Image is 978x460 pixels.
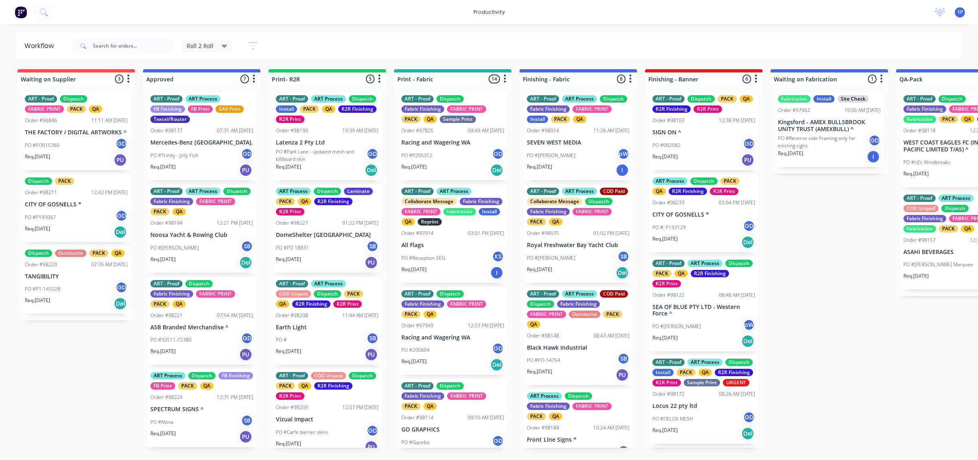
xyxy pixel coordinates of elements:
div: ART - Proof [150,280,183,287]
p: PO #Park Lane - updated mesh and billboard skin [276,148,366,163]
div: COD Paid [600,188,628,195]
div: DispatchOutsourcePACKQAOrder #9822007:35 AM [DATE]TANGIBILITYPO #P1-143228GDReq.[DATE]Del [22,246,131,314]
div: PACK [652,270,672,277]
div: Fabric Finishing [150,290,193,298]
div: Del [365,164,378,177]
p: Kingsford - AMEX BULLSBROOK UNITY TRUST (AMEXBULL) ^ [778,119,881,133]
div: I [490,266,503,279]
div: ART Process [436,188,471,195]
p: PO #HJ's Windbreaks [903,159,950,166]
p: Req. [DATE] [25,297,50,304]
div: R2R Print [333,300,362,308]
p: Noosa Yacht & Rowing Club [150,232,253,239]
div: SAV Print [216,105,244,113]
div: R2R Print [276,116,304,123]
div: Dispatch [687,95,715,103]
p: PO #[PERSON_NAME] [150,244,199,252]
p: Racing and Wagering WA [401,139,504,146]
div: Order #98220 [25,261,57,268]
div: Dispatch [314,290,341,298]
div: PU [239,164,252,177]
div: FABRIC PRINT [447,300,486,308]
div: Del [239,256,252,269]
p: Black Hawk Industrial [527,344,630,351]
div: FABRIC PRINT [573,105,612,113]
div: Fabrication [903,225,936,232]
div: QA [674,270,688,277]
div: R2R Print [652,280,681,287]
div: R2R Finishing [691,270,729,277]
div: PACK [603,311,622,318]
div: DispatchPACKOrder #9821112:42 PM [DATE]CITY OF GOSNELLS *PO #P193067GDReq.[DATE]Del [22,174,131,242]
div: GD [115,138,128,150]
div: Dispatch [941,205,969,212]
div: QA [298,198,311,205]
div: FabricationInstallSite CheckOrder #9796210:06 AM [DATE]Kingsford - AMEX BULLSBROOK UNITY TRUST (A... [775,92,884,167]
div: ART Process [276,188,311,195]
div: QA [961,116,974,123]
div: I [867,150,880,163]
div: ART - Proof [527,188,559,195]
p: PO #Reverse side Framing only for existing signs [778,135,868,149]
div: PU [114,153,127,166]
div: PACK [150,300,170,308]
div: Fabric Finishing [401,300,444,308]
div: Fabric Finishing [527,208,570,215]
div: Dispatch [349,95,376,103]
div: ART - ProofDispatchPACKQAR2R FinishingR2R PrintOrder #9810312:38 PM [DATE]SIGN ON ^PO #002082GDRe... [649,92,758,170]
p: THE FACTORY / DIGITAL ARTWORKS ^ [25,129,128,136]
p: TANGIBILITY [25,273,128,280]
div: Dispatch [25,250,52,257]
div: Order #98227 [276,219,308,227]
span: 1P [957,9,963,16]
div: Order #97962 [778,107,810,114]
div: PACK [344,290,363,298]
p: PO #[PERSON_NAME] Marquee [903,261,973,268]
div: pW [743,319,755,331]
div: R2R Print [694,105,722,113]
p: PO #[PERSON_NAME] [652,323,701,330]
div: ART Process [687,260,722,267]
div: FABRIC PRINT [196,198,235,205]
div: 08:48 AM [DATE] [719,291,755,299]
div: ART ProcessDispatchLaminatePACKQAR2R FinishingR2R PrintOrder #9822701:22 PM [DATE]DomeShelter [GE... [273,184,382,273]
div: Fabrication [903,116,936,123]
div: QA [172,300,186,308]
div: ART - ProofDispatchFabric FinishingFABRIC PRINTPACKQASample PrintOrder #9782509:49 AM [DATE]Racin... [398,92,507,180]
p: Req. [DATE] [527,163,552,171]
div: ART - Proof [903,95,936,103]
p: PO #Reception SEG [401,254,445,262]
div: R2R Finishing [652,105,691,113]
div: R2R Finishing [292,300,330,308]
div: ART - ProofART ProcessCOD PaidCollaborate MessageDispatchFabric FinishingFABRIC PRINTPACKQAOrder ... [524,184,633,283]
div: QA [740,95,753,103]
div: Dispatch [690,177,718,185]
div: SB [366,240,379,252]
div: Order #96846 [25,117,57,124]
p: Req. [DATE] [903,272,929,280]
div: pW [617,148,630,160]
div: ART - ProofDispatchFabric FinishingFABRIC PRINTPACKQAOrder #9794912:33 PM [DATE]Racing and Wageri... [398,287,507,375]
div: 12:42 PM [DATE] [91,189,128,196]
div: SB [241,240,253,252]
div: Dispatch [185,280,213,287]
div: 03:04 PM [DATE] [719,199,755,206]
p: Racing and Wagering WA [401,334,504,341]
div: QA [549,218,562,226]
div: Order #98103 [652,117,685,124]
div: QA [652,188,666,195]
p: Req. [DATE] [903,170,929,177]
p: CITY OF GOSNELLS * [652,211,755,218]
div: ART - ProofART ProcessCOD PaidDispatchFabric FinishingFABRIC PRINTOutsourcePACKQAOrder #9814808:4... [524,287,633,386]
div: PACK [300,105,319,113]
div: Order #98148 [527,332,559,340]
div: ART Process [185,188,220,195]
p: DomeShelter [GEOGRAPHIC_DATA] [276,232,379,239]
div: GD [366,148,379,160]
p: PO #: P193129 [652,224,686,231]
div: PACK [939,225,958,232]
div: Order #98194 [150,219,183,227]
p: Req. [DATE] [25,225,50,232]
div: Order #98075 [527,230,559,237]
div: PACK [276,198,295,205]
